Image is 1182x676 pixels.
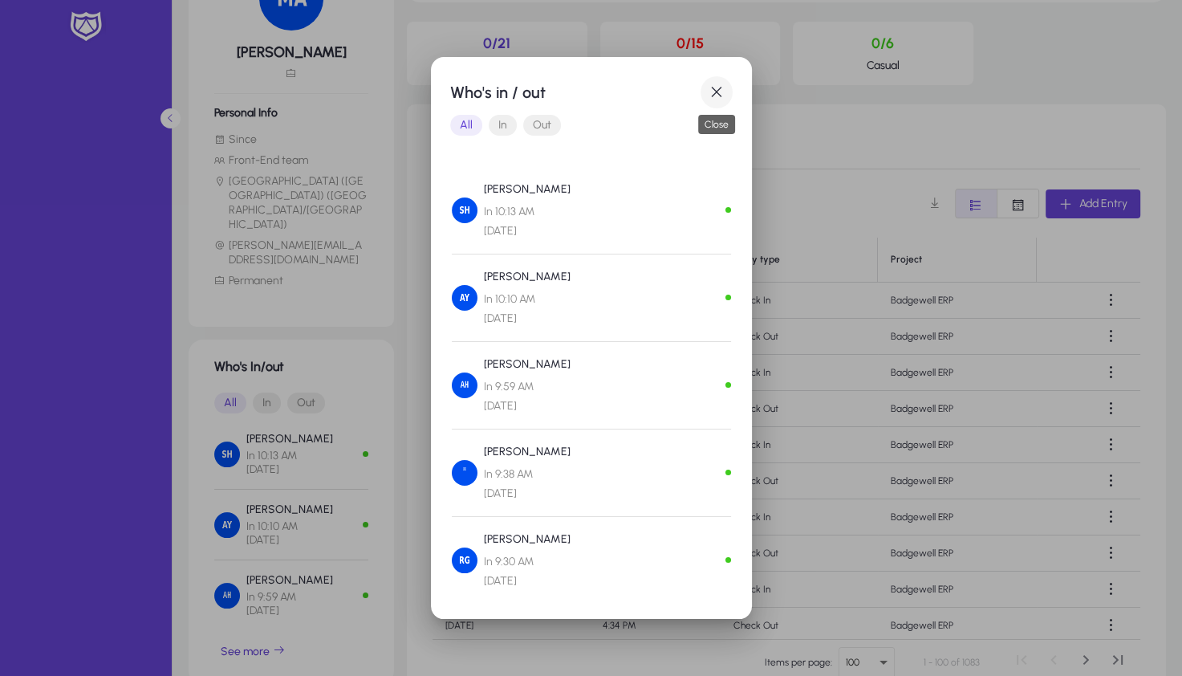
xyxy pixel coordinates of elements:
[484,552,571,591] span: In 9:30 AM [DATE]
[484,180,571,199] p: [PERSON_NAME]
[484,377,571,416] span: In 9:59 AM [DATE]
[523,115,561,136] button: Out
[452,548,477,573] img: Ramez Garas
[450,109,733,141] mat-button-toggle-group: Font Style
[484,465,571,503] span: In 9:38 AM [DATE]
[450,115,482,136] button: All
[452,198,477,223] img: Salma Hany
[484,202,571,241] span: In 10:13 AM [DATE]
[698,115,735,134] div: Close
[484,530,571,549] p: [PERSON_NAME]
[484,355,571,374] p: [PERSON_NAME]
[452,285,477,311] img: Amira Yousef
[452,460,477,486] img: Ahmed Halawa
[450,79,701,105] h1: Who's in / out
[484,290,571,328] span: In 10:10 AM [DATE]
[489,115,517,136] button: In
[484,267,571,287] p: [PERSON_NAME]
[484,442,571,462] p: [PERSON_NAME]
[452,373,477,398] img: Aleaa Hassan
